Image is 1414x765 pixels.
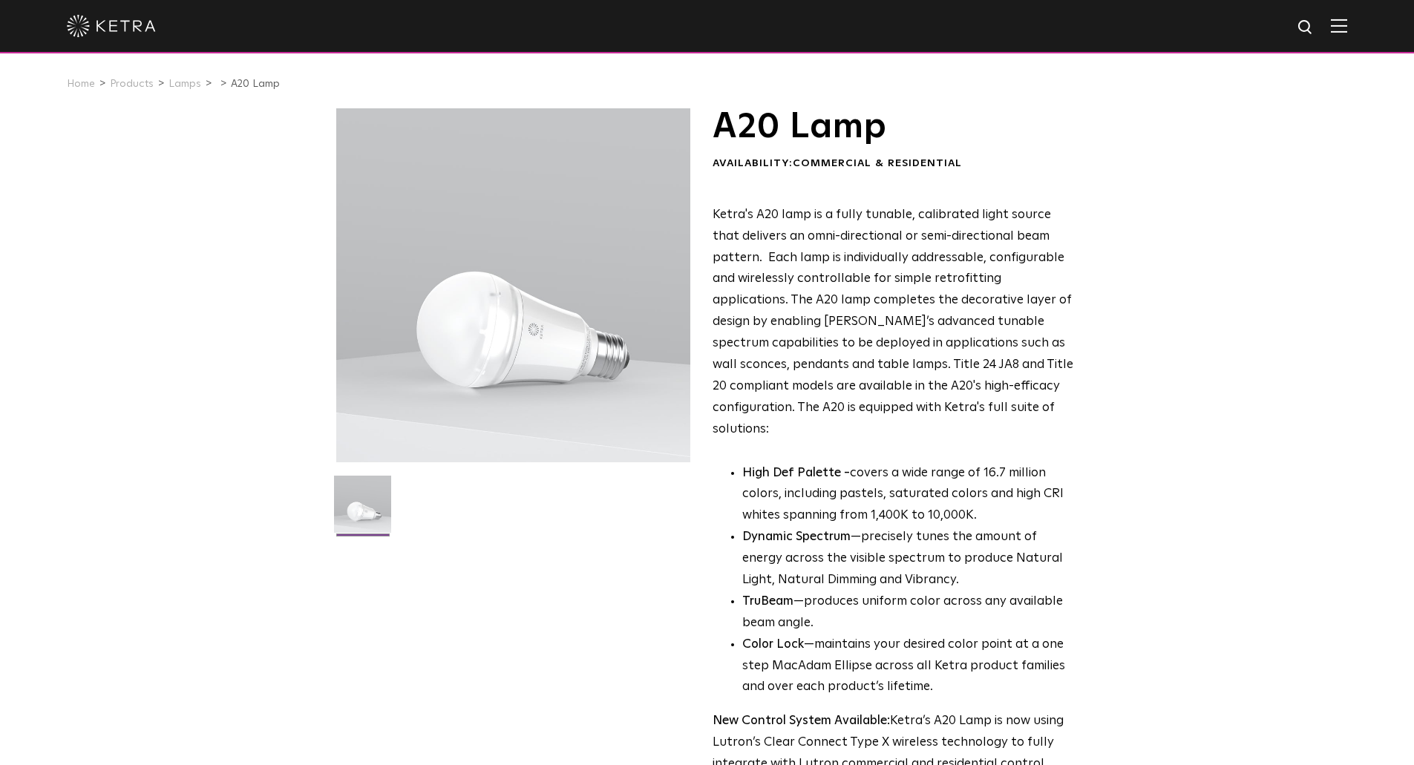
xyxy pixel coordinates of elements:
h1: A20 Lamp [713,108,1074,145]
a: A20 Lamp [231,79,280,89]
div: Availability: [713,157,1074,171]
li: —precisely tunes the amount of energy across the visible spectrum to produce Natural Light, Natur... [742,527,1074,591]
img: search icon [1297,19,1315,37]
strong: Dynamic Spectrum [742,531,851,543]
a: Products [110,79,154,89]
img: Hamburger%20Nav.svg [1331,19,1347,33]
a: Lamps [168,79,201,89]
a: Home [67,79,95,89]
strong: Color Lock [742,638,804,651]
strong: High Def Palette - [742,467,850,479]
p: covers a wide range of 16.7 million colors, including pastels, saturated colors and high CRI whit... [742,463,1074,528]
li: —produces uniform color across any available beam angle. [742,591,1074,634]
img: ketra-logo-2019-white [67,15,156,37]
span: Ketra's A20 lamp is a fully tunable, calibrated light source that delivers an omni-directional or... [713,209,1073,436]
img: A20-Lamp-2021-Web-Square [334,476,391,544]
li: —maintains your desired color point at a one step MacAdam Ellipse across all Ketra product famili... [742,634,1074,699]
strong: TruBeam [742,595,793,608]
strong: New Control System Available: [713,715,890,727]
span: Commercial & Residential [793,158,962,168]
